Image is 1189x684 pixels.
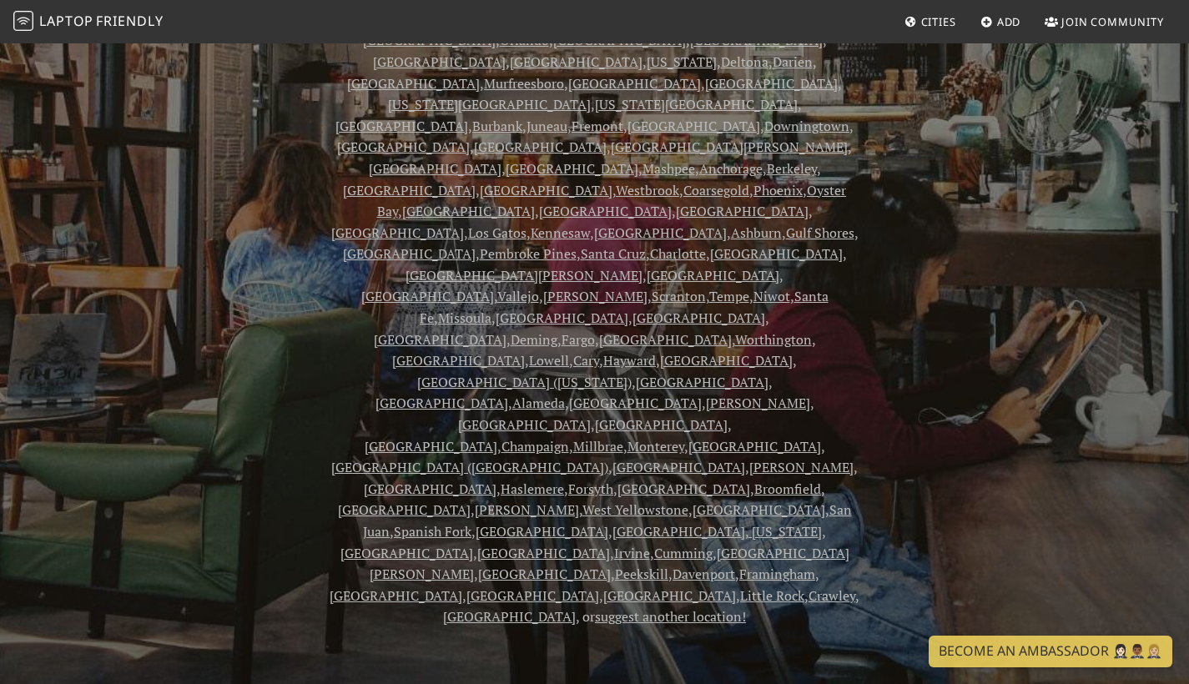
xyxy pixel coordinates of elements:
[582,500,688,519] a: West Yellowstone
[466,586,599,605] a: [GEOGRAPHIC_DATA]
[375,394,508,412] a: [GEOGRAPHIC_DATA]
[340,544,473,562] a: [GEOGRAPHIC_DATA]
[480,244,577,263] a: Pembroke Pines
[562,330,595,349] a: Fargo
[809,586,855,605] a: Crawley
[652,287,706,305] a: Scranton
[392,351,525,370] a: [GEOGRAPHIC_DATA]
[654,544,713,562] a: Cumming
[595,607,746,626] a: suggest another location!
[614,544,650,562] a: Irvine
[612,458,745,476] a: [GEOGRAPHIC_DATA]
[497,287,539,305] a: Vallejo
[477,544,610,562] a: [GEOGRAPHIC_DATA]
[617,480,750,498] a: [GEOGRAPHIC_DATA]
[458,415,591,434] a: [GEOGRAPHIC_DATA]
[673,565,735,583] a: Davenport
[501,480,564,498] a: Haslemere
[573,437,623,455] a: Millbrae
[468,224,526,242] a: Los Gatos
[754,480,821,498] a: Broomfield
[388,95,591,113] a: [US_STATE][GEOGRAPHIC_DATA]
[735,330,812,349] a: Worthington
[529,351,569,370] a: Lowell
[921,14,956,29] span: Cities
[474,138,607,156] a: [GEOGRAPHIC_DATA]
[361,287,494,305] a: [GEOGRAPHIC_DATA]
[496,309,628,327] a: [GEOGRAPHIC_DATA]
[764,117,849,135] a: Downingtown
[749,458,854,476] a: [PERSON_NAME]
[773,53,813,71] a: Darien
[335,117,468,135] a: [GEOGRAPHIC_DATA]
[569,394,702,412] a: [GEOGRAPHIC_DATA]
[402,202,535,220] a: [GEOGRAPHIC_DATA]
[709,287,749,305] a: Tempe
[636,373,768,391] a: [GEOGRAPHIC_DATA]
[676,202,809,220] a: [GEOGRAPHIC_DATA]
[974,7,1028,37] a: Add
[599,330,732,349] a: [GEOGRAPHIC_DATA]
[543,287,647,305] a: [PERSON_NAME]
[611,138,848,156] a: [GEOGRAPHIC_DATA][PERSON_NAME]
[365,437,497,455] a: [GEOGRAPHIC_DATA]
[331,458,608,476] a: [GEOGRAPHIC_DATA] ([GEOGRAPHIC_DATA])
[594,224,727,242] a: [GEOGRAPHIC_DATA]
[568,480,613,498] a: Forsyth
[1038,7,1171,37] a: Join Community
[417,373,632,391] a: [GEOGRAPHIC_DATA] ([US_STATE])
[369,159,501,178] a: [GEOGRAPHIC_DATA]
[650,244,706,263] a: Charlotte
[786,224,854,242] a: Gulf Shores
[740,586,804,605] a: Little Rock
[480,181,612,199] a: [GEOGRAPHIC_DATA]
[364,480,496,498] a: [GEOGRAPHIC_DATA]
[443,607,576,626] a: [GEOGRAPHIC_DATA]
[693,500,825,519] a: [GEOGRAPHIC_DATA]
[526,117,567,135] a: Juneau
[512,394,565,412] a: Alameda
[572,117,623,135] a: Fremont
[343,181,476,199] a: [GEOGRAPHIC_DATA]
[616,181,679,199] a: Westbrook
[506,159,638,178] a: [GEOGRAPHIC_DATA]
[331,224,464,242] a: [GEOGRAPHIC_DATA]
[595,415,728,434] a: [GEOGRAPHIC_DATA]
[531,224,590,242] a: Kennesaw
[699,159,763,178] a: Anchorage
[337,138,470,156] a: [GEOGRAPHIC_DATA]
[731,224,782,242] a: Ashburn
[501,437,569,455] a: Champaign
[330,586,462,605] a: [GEOGRAPHIC_DATA]
[484,74,564,93] a: Murfreesboro
[603,351,656,370] a: Hayward
[338,500,471,519] a: [GEOGRAPHIC_DATA]
[406,266,642,284] a: [GEOGRAPHIC_DATA][PERSON_NAME]
[739,565,815,583] a: Framingham
[710,244,843,263] a: [GEOGRAPHIC_DATA]
[1061,14,1164,29] span: Join Community
[96,12,163,30] span: Friendly
[705,74,838,93] a: [GEOGRAPHIC_DATA]
[539,202,672,220] a: [GEOGRAPHIC_DATA]
[347,74,480,93] a: [GEOGRAPHIC_DATA]
[627,437,684,455] a: Monterey
[510,53,642,71] a: [GEOGRAPHIC_DATA]
[343,244,476,263] a: [GEOGRAPHIC_DATA]
[627,117,760,135] a: [GEOGRAPHIC_DATA]
[660,351,793,370] a: [GEOGRAPHIC_DATA]
[374,330,506,349] a: [GEOGRAPHIC_DATA]
[13,11,33,31] img: LaptopFriendly
[898,7,963,37] a: Cities
[472,117,522,135] a: Burbank
[595,95,798,113] a: [US_STATE][GEOGRAPHIC_DATA]
[753,287,790,305] a: Niwot
[603,586,736,605] a: [GEOGRAPHIC_DATA]
[568,74,701,93] a: [GEOGRAPHIC_DATA]
[581,244,646,263] a: Santa Cruz
[612,522,822,541] a: [GEOGRAPHIC_DATA], [US_STATE]
[683,181,749,199] a: Coarsegold
[511,330,557,349] a: Deming
[688,437,821,455] a: [GEOGRAPHIC_DATA]
[767,159,817,178] a: Berkeley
